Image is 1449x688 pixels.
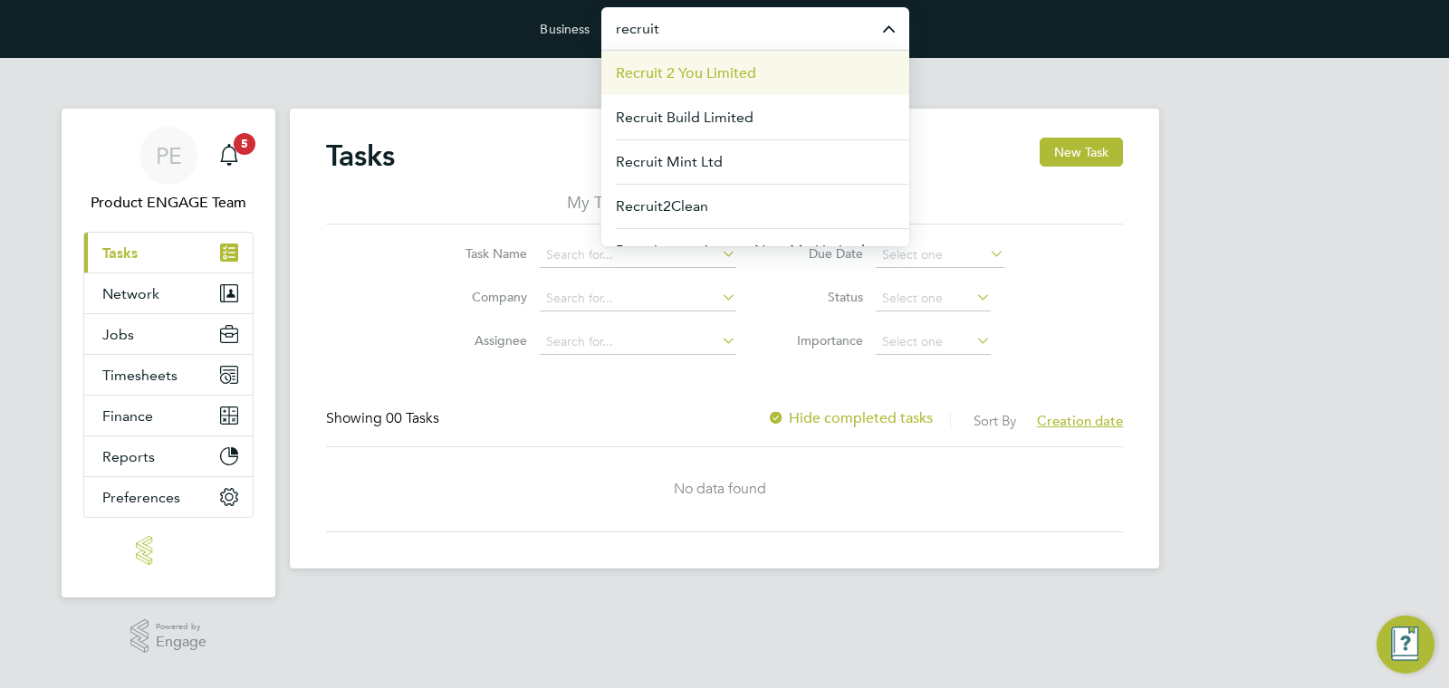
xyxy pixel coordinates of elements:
[616,107,753,129] span: Recruit Build Limited
[446,332,527,349] label: Assignee
[62,109,275,597] nav: Main navigation
[1377,616,1435,674] button: Engage Resource Center
[84,273,253,313] button: Network
[567,192,632,225] li: My Tasks
[326,480,1114,499] div: No data found
[1040,138,1123,167] button: New Task
[102,326,134,343] span: Jobs
[102,285,159,302] span: Network
[102,367,178,384] span: Timesheets
[83,536,254,565] a: Go to home page
[326,138,395,174] h2: Tasks
[102,448,155,465] span: Reports
[156,635,206,650] span: Engage
[446,245,527,262] label: Task Name
[84,477,253,517] button: Preferences
[876,286,991,311] input: Select one
[102,407,153,425] span: Finance
[84,396,253,435] button: Finance
[1037,412,1123,429] span: Creation date
[84,233,253,272] a: Tasks
[234,133,255,155] span: 5
[616,151,723,173] span: Recruit Mint Ltd
[540,243,736,268] input: Search for...
[84,355,253,395] button: Timesheets
[540,21,590,37] label: Business
[386,409,439,427] span: 00 Tasks
[102,244,138,262] span: Tasks
[84,314,253,354] button: Jobs
[136,536,201,565] img: engage-logo-retina.png
[211,127,247,185] a: 5
[130,619,207,654] a: Powered byEngage
[782,245,863,262] label: Due Date
[84,436,253,476] button: Reports
[782,289,863,305] label: Status
[156,144,182,167] span: PE
[446,289,527,305] label: Company
[540,286,736,311] input: Search for...
[616,240,865,262] span: Recruitment Agency Near Me Limited
[156,619,206,635] span: Powered by
[540,330,736,355] input: Search for...
[876,330,991,355] input: Select one
[83,127,254,214] a: PEProduct ENGAGE Team
[616,62,756,84] span: Recruit 2 You Limited
[876,243,1004,268] input: Select one
[326,409,443,428] div: Showing
[616,196,708,217] span: Recruit2Clean
[974,412,1016,429] label: Sort By
[767,409,933,427] label: Hide completed tasks
[102,489,180,506] span: Preferences
[782,332,863,349] label: Importance
[83,192,254,214] span: Product ENGAGE Team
